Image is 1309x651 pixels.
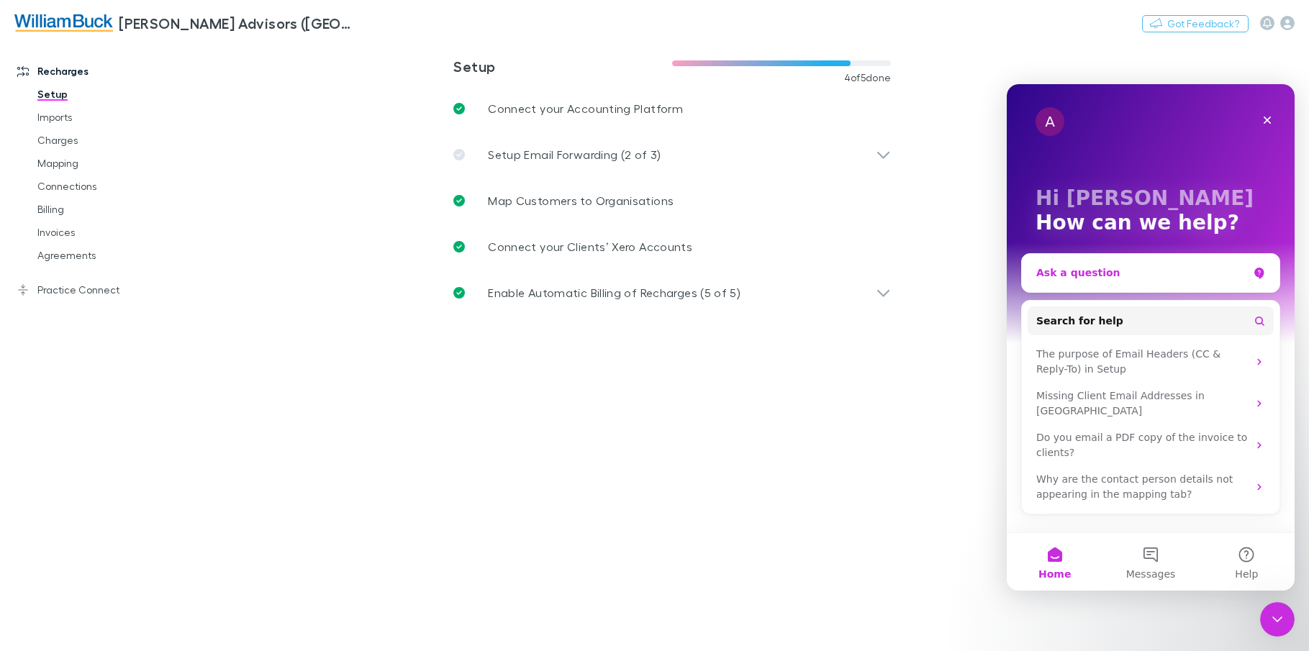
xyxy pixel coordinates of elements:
[119,14,357,32] h3: [PERSON_NAME] Advisors ([GEOGRAPHIC_DATA]) Pty Ltd
[488,284,740,301] p: Enable Automatic Billing of Recharges (5 of 5)
[1142,15,1249,32] button: Got Feedback?
[23,221,194,244] a: Invoices
[488,192,674,209] p: Map Customers to Organisations
[3,278,194,301] a: Practice Connect
[488,238,692,255] p: Connect your Clients’ Xero Accounts
[23,198,194,221] a: Billing
[23,129,194,152] a: Charges
[1260,602,1295,637] iframe: Intercom live chat
[442,86,902,132] a: Connect your Accounting Platform
[14,14,113,32] img: William Buck Advisors (WA) Pty Ltd's Logo
[488,146,661,163] p: Setup Email Forwarding (2 of 3)
[442,178,902,224] a: Map Customers to Organisations
[442,224,902,270] a: Connect your Clients’ Xero Accounts
[23,244,194,267] a: Agreements
[23,106,194,129] a: Imports
[23,175,194,198] a: Connections
[23,83,194,106] a: Setup
[23,152,194,175] a: Mapping
[6,6,366,40] a: [PERSON_NAME] Advisors ([GEOGRAPHIC_DATA]) Pty Ltd
[453,58,672,75] h3: Setup
[442,132,902,178] div: Setup Email Forwarding (2 of 3)
[488,100,683,117] p: Connect your Accounting Platform
[3,60,194,83] a: Recharges
[844,72,892,83] span: 4 of 5 done
[442,270,902,316] div: Enable Automatic Billing of Recharges (5 of 5)
[1007,84,1295,591] iframe: Intercom live chat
